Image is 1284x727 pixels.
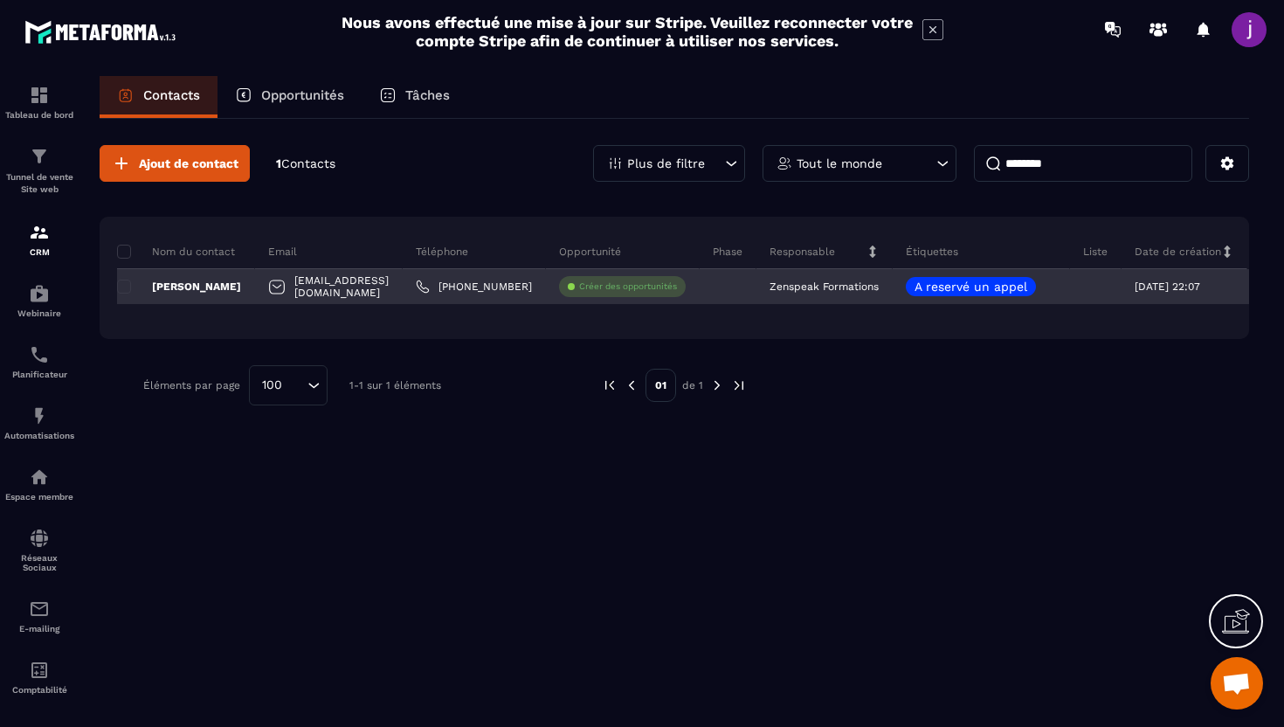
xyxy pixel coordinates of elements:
[4,247,74,257] p: CRM
[682,378,703,392] p: de 1
[362,76,467,118] a: Tâches
[117,245,235,259] p: Nom du contact
[100,145,250,182] button: Ajout de contact
[4,370,74,379] p: Planificateur
[4,171,74,196] p: Tunnel de vente Site web
[276,156,335,172] p: 1
[713,245,742,259] p: Phase
[405,87,450,103] p: Tâches
[624,377,639,393] img: prev
[4,133,74,209] a: formationformationTunnel de vente Site web
[4,647,74,708] a: accountantaccountantComptabilité
[1135,280,1200,293] p: [DATE] 22:07
[281,156,335,170] span: Contacts
[1083,245,1108,259] p: Liste
[4,209,74,270] a: formationformationCRM
[4,624,74,634] p: E-mailing
[4,431,74,440] p: Automatisations
[4,331,74,392] a: schedulerschedulerPlanificateur
[29,467,50,488] img: automations
[217,76,362,118] a: Opportunités
[915,280,1027,293] p: A reservé un appel
[288,376,303,395] input: Search for option
[4,515,74,585] a: social-networksocial-networkRéseaux Sociaux
[100,76,217,118] a: Contacts
[770,280,879,293] p: Zenspeak Formations
[117,280,241,294] p: [PERSON_NAME]
[559,245,621,259] p: Opportunité
[29,283,50,304] img: automations
[4,110,74,120] p: Tableau de bord
[4,492,74,502] p: Espace membre
[731,377,747,393] img: next
[4,553,74,572] p: Réseaux Sociaux
[645,369,676,402] p: 01
[4,72,74,133] a: formationformationTableau de bord
[709,377,725,393] img: next
[29,146,50,167] img: formation
[29,660,50,681] img: accountant
[349,379,441,391] p: 1-1 sur 1 éléments
[602,377,618,393] img: prev
[24,16,182,48] img: logo
[139,155,238,172] span: Ajout de contact
[261,87,344,103] p: Opportunités
[416,280,532,294] a: [PHONE_NUMBER]
[4,585,74,647] a: emailemailE-mailing
[770,245,835,259] p: Responsable
[29,599,50,620] img: email
[256,376,288,395] span: 100
[4,685,74,695] p: Comptabilité
[1211,657,1263,710] div: Ouvrir le chat
[1135,245,1221,259] p: Date de création
[249,365,328,405] div: Search for option
[906,245,958,259] p: Étiquettes
[29,222,50,243] img: formation
[29,528,50,549] img: social-network
[4,270,74,331] a: automationsautomationsWebinaire
[627,157,705,170] p: Plus de filtre
[268,245,297,259] p: Email
[29,344,50,365] img: scheduler
[4,392,74,454] a: automationsautomationsAutomatisations
[143,379,240,391] p: Éléments par page
[143,87,200,103] p: Contacts
[29,85,50,106] img: formation
[4,308,74,318] p: Webinaire
[341,13,914,50] h2: Nous avons effectué une mise à jour sur Stripe. Veuillez reconnecter votre compte Stripe afin de ...
[29,405,50,426] img: automations
[579,280,677,293] p: Créer des opportunités
[416,245,468,259] p: Téléphone
[797,157,882,170] p: Tout le monde
[4,454,74,515] a: automationsautomationsEspace membre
